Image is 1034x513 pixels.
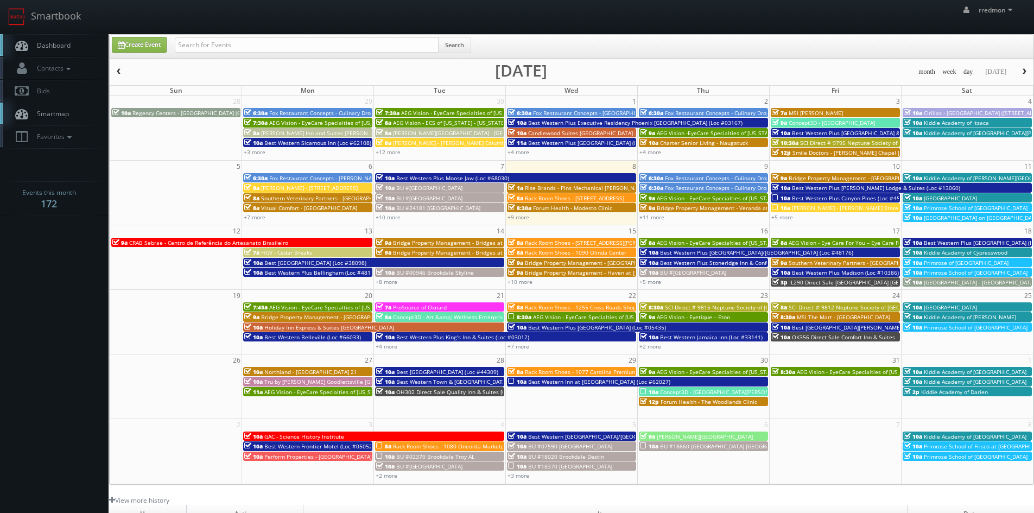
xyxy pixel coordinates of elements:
[508,184,523,192] span: 1a
[109,496,169,505] a: View more history
[657,129,837,137] span: AEG Vision -EyeCare Specialties of [US_STATE] – Eyes On Sammamish
[175,37,439,53] input: Search for Events
[8,8,26,26] img: smartbook-logo.png
[938,65,960,79] button: week
[528,433,709,440] span: Best Western [GEOGRAPHIC_DATA]/[GEOGRAPHIC_DATA] (Loc #05785)
[665,303,817,311] span: SCI Direct # 9815 Neptune Society of [GEOGRAPHIC_DATA]
[232,96,242,107] span: 28
[508,368,523,376] span: 8a
[904,368,922,376] span: 10a
[772,324,790,331] span: 10a
[895,96,901,107] span: 3
[508,313,531,321] span: 8:30a
[904,388,919,396] span: 2p
[525,249,626,256] span: Rack Room Shoes - 1090 Olinda Center
[396,204,480,212] span: BU #24181 [GEOGRAPHIC_DATA]
[376,213,401,221] a: +10 more
[924,259,1008,267] span: Primrose of [GEOGRAPHIC_DATA]
[981,65,1010,79] button: [DATE]
[639,213,664,221] a: +11 more
[924,303,977,311] span: [GEOGRAPHIC_DATA]
[772,368,795,376] span: 8:30a
[376,343,397,350] a: +4 more
[393,442,515,450] span: Rack Room Shoes - 1080 Oneonta Marketplace
[396,333,529,341] span: Best Western Plus King's Inn & Suites (Loc #03012)
[640,249,658,256] span: 10a
[508,433,526,440] span: 10a
[244,313,259,321] span: 9a
[640,442,658,450] span: 10a
[904,194,922,202] span: 10a
[665,174,836,182] span: Fox Restaurant Concepts - Culinary Dropout - [GEOGRAPHIC_DATA]
[772,119,787,126] span: 9a
[528,442,612,450] span: BU #07590 [GEOGRAPHIC_DATA]
[396,368,498,376] span: Best [GEOGRAPHIC_DATA] (Loc #44309)
[640,303,663,311] span: 8:30a
[508,259,523,267] span: 9a
[508,139,526,147] span: 11a
[797,368,969,376] span: AEG Vision - EyeCare Specialties of [US_STATE] – Olympic Eye Care
[904,433,922,440] span: 10a
[792,184,960,192] span: Best Western Plus [PERSON_NAME] Lodge & Suites (Loc #13060)
[832,86,839,95] span: Fri
[904,442,922,450] span: 10a
[376,119,391,126] span: 8a
[508,204,531,212] span: 8:30a
[640,313,655,321] span: 9a
[393,239,557,246] span: Bridge Property Management - Bridges at [GEOGRAPHIC_DATA]
[264,139,371,147] span: Best Western Sicamous Inn (Loc #62108)
[792,324,937,331] span: Best [GEOGRAPHIC_DATA][PERSON_NAME] (Loc #32091)
[508,472,529,479] a: +3 more
[660,388,789,396] span: Concept3D - [GEOGRAPHIC_DATA][PERSON_NAME]
[376,269,395,276] span: 10a
[376,278,397,286] a: +8 more
[640,333,658,341] span: 10a
[508,378,526,385] span: 10a
[904,269,922,276] span: 10a
[261,249,312,256] span: HGV - Cedar Breaks
[792,129,966,137] span: Best Western Plus [GEOGRAPHIC_DATA] &amp; Suites (Loc #44475)
[924,368,1026,376] span: Kiddie Academy of [GEOGRAPHIC_DATA]
[772,194,790,202] span: 10a
[640,398,659,406] span: 12p
[763,161,769,172] span: 9
[261,184,358,192] span: [PERSON_NAME] - [STREET_ADDRESS]
[129,239,288,246] span: CRAB Sebrae - Centro de Referência do Artesanato Brasileiro
[31,109,69,118] span: Smartmap
[528,139,666,147] span: Best Western Plus [GEOGRAPHIC_DATA] (Loc #35038)
[528,324,666,331] span: Best Western Plus [GEOGRAPHIC_DATA] (Loc #05435)
[640,194,655,202] span: 9a
[264,259,366,267] span: Best [GEOGRAPHIC_DATA] (Loc #38098)
[376,368,395,376] span: 10a
[31,86,50,96] span: Bids
[31,41,71,50] span: Dashboard
[396,184,462,192] span: BU #[GEOGRAPHIC_DATA]
[792,194,911,202] span: Best Western Plus Canyon Pines (Loc #45083)
[376,313,391,321] span: 8a
[269,119,471,126] span: AEG Vision - EyeCare Specialties of [US_STATE] – Southwest Orlando Eye Care
[657,204,823,212] span: Bridge Property Management - Veranda at [GEOGRAPHIC_DATA]
[792,333,895,341] span: OK356 Direct Sale Comfort Inn & Suites
[264,433,344,440] span: GAC - Science History Institute
[244,269,263,276] span: 10a
[525,239,667,246] span: Rack Room Shoes - [STREET_ADDRESS][PERSON_NAME]
[533,313,751,321] span: AEG Vision - EyeCare Specialties of [US_STATE] – Eyeworks of San Mateo Optometry
[924,324,1027,331] span: Primrose School of [GEOGRAPHIC_DATA]
[525,368,658,376] span: Rack Room Shoes - 1077 Carolina Premium Outlets
[772,204,790,212] span: 10a
[772,239,787,246] span: 8a
[244,109,268,117] span: 6:30a
[924,249,1007,256] span: Kiddie Academy of Cypresswood
[904,129,922,137] span: 10a
[924,453,1027,460] span: Primrose School of [GEOGRAPHIC_DATA]
[564,86,578,95] span: Wed
[924,313,1016,321] span: Kiddie Academy of [PERSON_NAME]
[960,65,977,79] button: day
[244,388,263,396] span: 11a
[639,343,661,350] a: +2 more
[261,194,396,202] span: Southern Veterinary Partners - [GEOGRAPHIC_DATA]
[376,303,391,311] span: 7a
[528,378,670,385] span: Best Western Inn at [GEOGRAPHIC_DATA] (Loc #62027)
[904,214,922,221] span: 10a
[393,119,566,126] span: AEG Vision - ECS of [US_STATE] - [US_STATE] Valley Family Eye Care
